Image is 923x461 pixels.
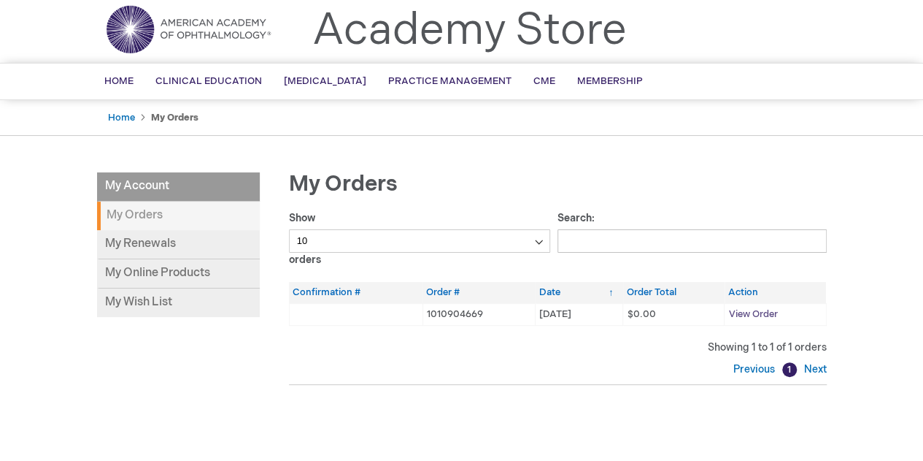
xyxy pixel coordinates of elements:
th: Confirmation #: activate to sort column ascending [289,282,422,303]
a: Home [108,112,135,123]
span: $0.00 [627,308,655,320]
th: Date: activate to sort column ascending [535,282,623,303]
a: Academy Store [312,4,627,57]
label: Show orders [289,212,551,266]
span: My Orders [289,171,398,197]
span: Clinical Education [155,75,262,87]
div: Showing 1 to 1 of 1 orders [289,340,827,355]
input: Search: [557,229,827,253]
span: [MEDICAL_DATA] [284,75,366,87]
label: Search: [557,212,827,247]
span: CME [533,75,555,87]
th: Order Total: activate to sort column ascending [623,282,725,303]
td: [DATE] [535,303,623,325]
th: Action: activate to sort column ascending [725,282,826,303]
a: 1 [782,362,797,377]
span: Membership [577,75,643,87]
a: My Wish List [97,289,260,317]
strong: My Orders [151,112,198,123]
th: Order #: activate to sort column ascending [422,282,535,303]
a: My Renewals [97,230,260,259]
span: Home [104,75,134,87]
strong: My Orders [97,202,260,230]
a: My Online Products [97,259,260,289]
a: Previous [733,363,779,376]
span: Practice Management [388,75,511,87]
a: Next [800,363,827,376]
td: 1010904669 [422,303,535,325]
select: Showorders [289,229,551,253]
a: View Order [728,308,777,320]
